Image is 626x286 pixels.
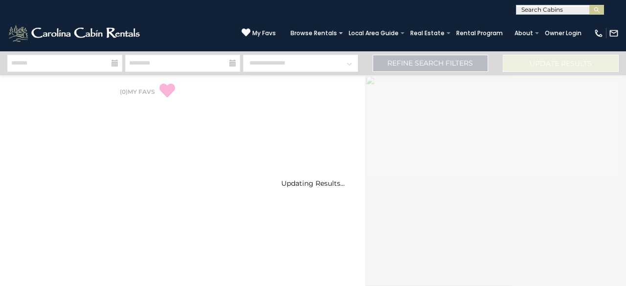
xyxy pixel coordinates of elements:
img: phone-regular-white.png [594,28,604,38]
img: White-1-2.png [7,23,143,43]
span: My Favs [252,29,276,38]
a: About [510,26,538,40]
a: My Favs [242,28,276,38]
a: Real Estate [405,26,449,40]
a: Browse Rentals [286,26,342,40]
a: Owner Login [540,26,586,40]
a: Rental Program [451,26,508,40]
img: mail-regular-white.png [609,28,619,38]
a: Local Area Guide [344,26,403,40]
